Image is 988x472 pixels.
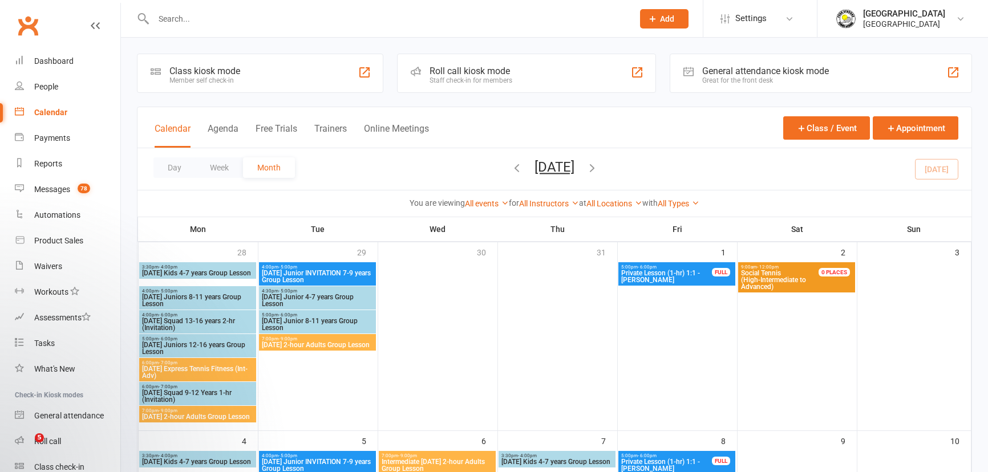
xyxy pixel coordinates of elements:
span: [DATE] Junior INVITATION 7-9 years Group Lesson [261,270,374,283]
iframe: To enrich screen reader interactions, please activate Accessibility in Grammarly extension settings [11,433,39,461]
strong: You are viewing [410,198,465,207]
strong: at [579,198,586,207]
span: Social Tennis [741,269,781,277]
a: Clubworx [14,11,42,40]
div: Roll call kiosk mode [430,66,512,76]
span: 3:30pm [501,453,613,458]
a: All Locations [586,199,642,208]
a: People [15,74,120,100]
strong: with [642,198,658,207]
th: Wed [378,217,497,241]
a: All Types [658,199,699,208]
div: Great for the front desk [702,76,829,84]
span: [DATE] Squad 13-16 years 2-hr (Invitation) [141,318,254,331]
div: [GEOGRAPHIC_DATA] [863,19,945,29]
span: - 6:00pm [638,265,657,270]
span: - 4:00pm [159,265,177,270]
div: 9 [841,431,857,450]
a: Roll call [15,429,120,454]
button: Class / Event [783,116,870,140]
th: Mon [138,217,258,241]
div: 5 [362,431,378,450]
span: Private Lesson (1-hr) 1:1 - [PERSON_NAME] [621,458,712,472]
button: Trainers [314,123,347,148]
span: [DATE] Kids 4-7 years Group Lesson [501,458,613,465]
span: 5:00pm [261,312,374,318]
span: - 12:00pm [757,265,779,270]
span: - 5:00pm [278,265,297,270]
div: General attendance kiosk mode [702,66,829,76]
div: 3 [955,242,971,261]
span: 3:30pm [141,265,254,270]
div: Payments [34,133,70,143]
span: 3:30pm [141,453,254,458]
a: Tasks [15,331,120,356]
input: Search... [150,11,625,27]
span: [DATE] Juniors 12-16 years Group Lesson [141,341,254,355]
a: Dashboard [15,48,120,74]
div: Workouts [34,287,68,296]
span: - 4:00pm [518,453,537,458]
span: - 9:00pm [278,336,297,341]
span: 5:00pm [621,453,712,458]
button: Online Meetings [364,123,429,148]
button: Week [196,157,243,178]
div: [GEOGRAPHIC_DATA] [863,9,945,19]
div: 0 PLACES [819,268,850,276]
div: Reports [34,159,62,168]
span: Add [660,14,674,23]
span: - 5:00pm [159,288,177,294]
span: 5:00pm [141,336,254,341]
div: Class check-in [34,462,84,471]
div: Member self check-in [169,76,240,84]
a: Product Sales [15,228,120,254]
button: Agenda [208,123,238,148]
div: 10 [950,431,971,450]
span: - 6:00pm [159,336,177,341]
div: 28 [237,242,258,261]
strong: for [509,198,519,207]
span: (High-Intermediate to Advanced) [740,270,832,290]
span: 7:00pm [381,453,493,458]
button: Calendar [155,123,191,148]
span: Settings [735,6,767,31]
span: 78 [78,184,90,193]
a: Payments [15,125,120,151]
button: Add [640,9,689,29]
div: 7 [601,431,617,450]
th: Tue [258,217,378,241]
div: Waivers [34,262,62,271]
span: - 7:00pm [159,360,177,365]
button: Appointment [873,116,958,140]
a: Calendar [15,100,120,125]
span: [DATE] Junior 4-7 years Group Lesson [261,294,374,307]
span: [DATE] Kids 4-7 years Group Lesson [141,458,254,465]
th: Thu [497,217,617,241]
div: 29 [357,242,378,261]
span: [DATE] Kids 4-7 years Group Lesson [141,270,254,276]
span: - 5:00pm [278,288,297,294]
a: Messages 78 [15,177,120,202]
div: Tasks [34,339,55,348]
button: [DATE] [535,159,574,175]
div: Calendar [34,108,67,117]
span: [DATE] Junior INVITATION 7-9 years Group Lesson [261,458,374,472]
div: Dashboard [34,56,74,66]
div: 31 [597,242,617,261]
a: Waivers [15,254,120,279]
span: 5 [35,433,44,442]
th: Fri [617,217,737,241]
button: Month [243,157,295,178]
div: Staff check-in for members [430,76,512,84]
span: 4:00pm [141,288,254,294]
div: Class kiosk mode [169,66,240,76]
div: Roll call [34,437,61,446]
div: 4 [242,431,258,450]
span: - 6:00pm [278,312,297,318]
div: FULL [712,457,730,465]
iframe: Intercom notifications message [9,361,237,441]
span: 4:30pm [261,288,374,294]
span: 4:00pm [261,265,374,270]
span: Private Lesson (1-hr) 1:1 - [PERSON_NAME] [621,270,712,283]
a: Workouts [15,279,120,305]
